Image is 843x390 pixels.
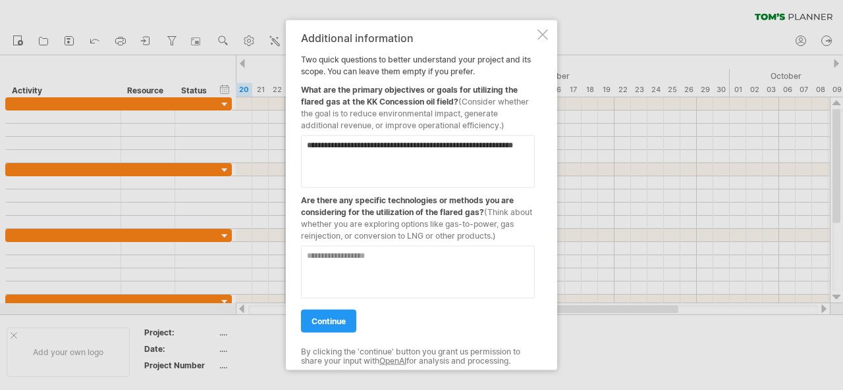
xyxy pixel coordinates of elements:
[301,207,532,240] span: (Think about whether you are exploring options like gas-to-power, gas reinjection, or conversion ...
[301,77,535,131] div: What are the primary objectives or goals for utilizing the flared gas at the KK Concession oil fi...
[301,96,529,130] span: (Consider whether the goal is to reduce environmental impact, generate additional revenue, or imp...
[301,32,535,43] div: Additional information
[301,32,535,358] div: Two quick questions to better understand your project and its scope. You can leave them empty if ...
[379,356,406,366] a: OpenAI
[301,187,535,241] div: Are there any specific technologies or methods you are considering for the utilization of the fla...
[312,316,346,326] span: continue
[301,309,356,332] a: continue
[301,347,535,366] div: By clicking the 'continue' button you grant us permission to share your input with for analysis a...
